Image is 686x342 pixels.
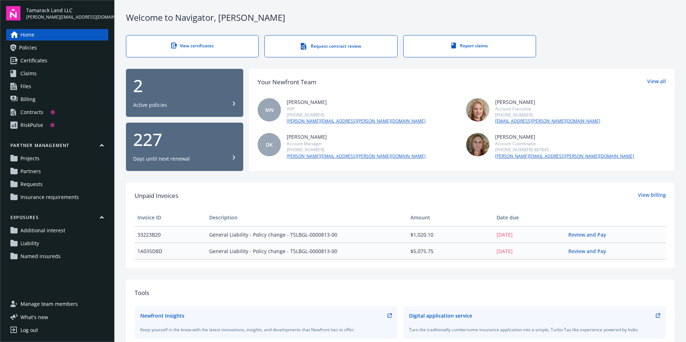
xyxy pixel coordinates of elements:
div: Account Coordinator [495,141,634,147]
a: Requests [6,179,108,190]
img: navigator-logo.svg [6,6,20,20]
a: Additional interest [6,225,108,236]
div: [PERSON_NAME] [495,98,600,106]
a: Policies [6,42,108,53]
div: Newfront Insights [140,312,184,319]
a: Certificates [6,55,108,66]
span: Tamarack Land LLC [26,6,108,14]
div: [PERSON_NAME] [287,133,426,141]
span: Partners [20,166,41,177]
button: Partner management [6,142,108,151]
a: Files [6,81,108,92]
th: Date due [494,209,565,226]
a: Review and Pay [568,231,612,238]
a: Request contract review [264,35,397,57]
div: [PERSON_NAME] [287,98,426,106]
div: View certificates [141,43,244,49]
div: [PHONE_NUMBER] 487845 [495,147,634,153]
div: Turn the traditionally cumbersome insurance application into a simple, Turbo-Tax like experience ... [409,327,661,333]
button: What's new [6,313,60,321]
div: [PHONE_NUMBER] [495,112,600,118]
span: Files [20,81,31,92]
div: RiskPulse [20,119,43,131]
div: 227 [133,131,236,148]
span: Claims [20,68,37,79]
span: Billing [20,94,36,105]
span: Additional interest [20,225,65,236]
a: Contracts [6,106,108,118]
span: Projects [20,153,39,164]
div: Keep yourself in the know with the latest innovations, insights, and developments that Newfront h... [140,327,392,333]
td: $1,020.10 [408,226,494,243]
img: photo [466,133,489,156]
span: [PERSON_NAME][EMAIL_ADDRESS][DOMAIN_NAME] [26,14,108,20]
a: Named insureds [6,251,108,262]
span: MN [265,106,274,114]
span: General Liability - Policy change - TSLBGL-0000813-00 [209,231,404,238]
td: 33223B20 [135,226,206,243]
img: photo [466,98,489,122]
div: [PHONE_NUMBER] [287,147,426,153]
a: [PERSON_NAME][EMAIL_ADDRESS][PERSON_NAME][DOMAIN_NAME] [287,118,426,124]
a: Projects [6,153,108,164]
a: Insurance requirements [6,191,108,203]
div: Tools [135,288,666,298]
span: Manage team members [20,298,78,310]
a: RiskPulse [6,119,108,131]
a: View certificates [126,35,259,57]
a: Report claims [403,35,536,57]
a: Partners [6,166,108,177]
span: Named insureds [20,251,61,262]
a: [PERSON_NAME][EMAIL_ADDRESS][PERSON_NAME][DOMAIN_NAME] [495,153,634,160]
span: Home [20,29,34,41]
button: 2Active policies [126,69,243,117]
th: Amount [408,209,494,226]
a: Claims [6,68,108,79]
a: Review and Pay [568,248,612,255]
button: Exposures [6,214,108,223]
a: View billing [638,191,666,200]
div: Log out [20,324,38,336]
div: Digital application service [409,312,472,319]
td: [DATE] [494,226,565,243]
div: Welcome to Navigator , [PERSON_NAME] [126,11,675,24]
div: Request contract review [279,43,382,50]
a: Home [6,29,108,41]
a: [PERSON_NAME][EMAIL_ADDRESS][PERSON_NAME][DOMAIN_NAME] [287,153,426,160]
div: [PHONE_NUMBER] [287,112,426,118]
span: DK [266,141,273,148]
span: Certificates [20,55,47,66]
a: Manage team members [6,298,108,310]
td: $5,075.75 [408,243,494,259]
div: Active policies [133,101,167,109]
span: What ' s new [20,313,48,321]
span: Policies [19,42,37,53]
div: Your Newfront Team [258,77,316,87]
span: General Liability - Policy change - TSLBGL-0000813-00 [209,247,404,255]
div: Account Manager [287,141,426,147]
span: Insurance requirements [20,191,79,203]
span: Unpaid Invoices [135,191,178,200]
div: Contracts [20,106,43,118]
button: 227Days until next renewal [126,123,243,171]
div: AVP [287,106,426,112]
div: Report claims [418,43,521,49]
th: Invoice ID [135,209,206,226]
th: Description [206,209,407,226]
span: Requests [20,179,43,190]
div: [PERSON_NAME] [495,133,634,141]
td: [DATE] [494,243,565,259]
td: 1A035D8D [135,243,206,259]
button: Tamarack Land LLC[PERSON_NAME][EMAIL_ADDRESS][DOMAIN_NAME] [26,6,108,20]
div: Account Executive [495,106,600,112]
span: Liability [20,238,39,249]
div: Days until next renewal [133,155,190,162]
a: Liability [6,238,108,249]
a: View all [647,77,666,87]
div: 2 [133,77,236,94]
a: [EMAIL_ADDRESS][PERSON_NAME][DOMAIN_NAME] [495,118,600,124]
a: Billing [6,94,108,105]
